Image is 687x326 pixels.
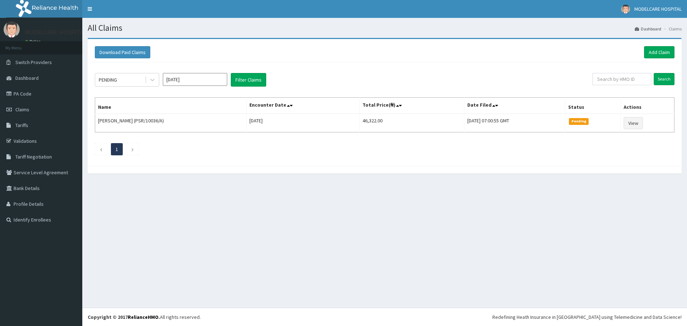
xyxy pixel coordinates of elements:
p: MODELCARE HOSPITAL [25,29,87,35]
td: 46,322.00 [360,114,464,132]
button: Download Paid Claims [95,46,150,58]
a: Add Claim [644,46,674,58]
span: Switch Providers [15,59,52,65]
span: Tariffs [15,122,28,128]
span: Tariff Negotiation [15,154,52,160]
input: Search by HMO ID [593,73,651,85]
button: Filter Claims [231,73,266,87]
span: Dashboard [15,75,39,81]
a: RelianceHMO [128,314,159,320]
div: Redefining Heath Insurance in [GEOGRAPHIC_DATA] using Telemedicine and Data Science! [492,313,682,321]
span: Claims [15,106,29,113]
a: Dashboard [635,26,661,32]
span: Pending [569,118,589,125]
th: Status [565,98,621,114]
th: Name [95,98,247,114]
a: Page 1 is your current page [116,146,118,152]
td: [DATE] 07:00:55 GMT [464,114,565,132]
td: [DATE] [247,114,360,132]
h1: All Claims [88,23,682,33]
strong: Copyright © 2017 . [88,314,160,320]
th: Encounter Date [247,98,360,114]
input: Search [654,73,674,85]
td: [PERSON_NAME] (PSR/10036/A) [95,114,247,132]
span: MODELCARE HOSPITAL [634,6,682,12]
input: Select Month and Year [163,73,227,86]
a: Online [25,39,42,44]
th: Date Filed [464,98,565,114]
footer: All rights reserved. [82,308,687,326]
th: Total Price(₦) [360,98,464,114]
a: View [624,117,643,129]
th: Actions [621,98,674,114]
a: Previous page [99,146,103,152]
li: Claims [662,26,682,32]
div: PENDING [99,76,117,83]
img: User Image [4,21,20,38]
a: Next page [131,146,134,152]
img: User Image [621,5,630,14]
